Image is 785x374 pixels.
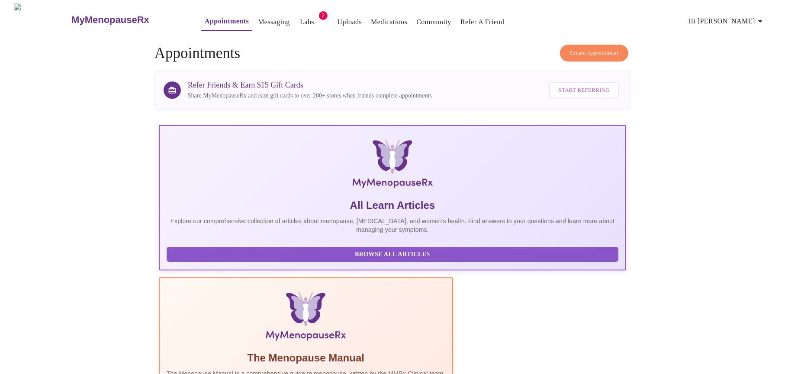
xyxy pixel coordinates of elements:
a: Community [416,16,451,28]
button: Create Appointment [560,45,628,62]
a: Labs [300,16,314,28]
button: Refer a Friend [457,13,508,31]
button: Messaging [254,13,293,31]
button: Medications [367,13,411,31]
a: Uploads [338,16,362,28]
h4: Appointments [154,45,631,62]
img: Menopause Manual [211,292,401,344]
span: Create Appointment [570,48,618,58]
span: Hi [PERSON_NAME] [688,15,766,27]
button: Hi [PERSON_NAME] [685,13,769,30]
button: Browse All Articles [167,247,618,262]
span: Start Referring [559,85,610,95]
a: Appointments [205,15,249,27]
a: Messaging [258,16,290,28]
h5: All Learn Articles [167,198,618,212]
a: Medications [371,16,407,28]
h3: MyMenopauseRx [71,14,149,26]
button: Appointments [201,13,252,31]
p: Share MyMenopauseRx and earn gift cards to over 200+ stores when friends complete appointments [188,91,432,100]
a: Start Referring [547,78,621,103]
button: Start Referring [549,82,619,98]
button: Community [413,13,455,31]
img: MyMenopauseRx Logo [14,3,71,36]
p: Explore our comprehensive collection of articles about menopause, [MEDICAL_DATA], and women's hea... [167,217,618,234]
img: MyMenopauseRx Logo [237,140,548,192]
span: Browse All Articles [175,249,610,260]
h3: Refer Friends & Earn $15 Gift Cards [188,81,432,90]
a: Browse All Articles [167,250,621,257]
button: Labs [293,13,321,31]
a: Refer a Friend [460,16,505,28]
span: 2 [319,11,328,20]
h5: The Menopause Manual [167,351,445,365]
a: MyMenopauseRx [71,5,184,35]
button: Uploads [334,13,366,31]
